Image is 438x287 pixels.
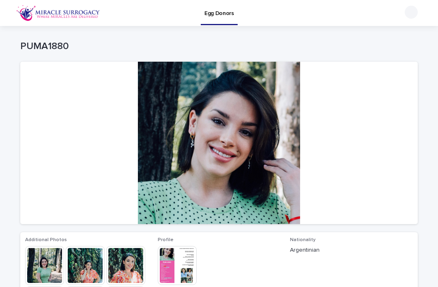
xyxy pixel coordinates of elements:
[25,237,67,242] span: Additional Photos
[158,237,174,242] span: Profile
[16,5,100,21] img: OiFFDOGZQuirLhrlO1ag
[290,246,413,255] p: Argentinian
[290,237,316,242] span: Nationality
[20,41,414,52] p: PUMA1880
